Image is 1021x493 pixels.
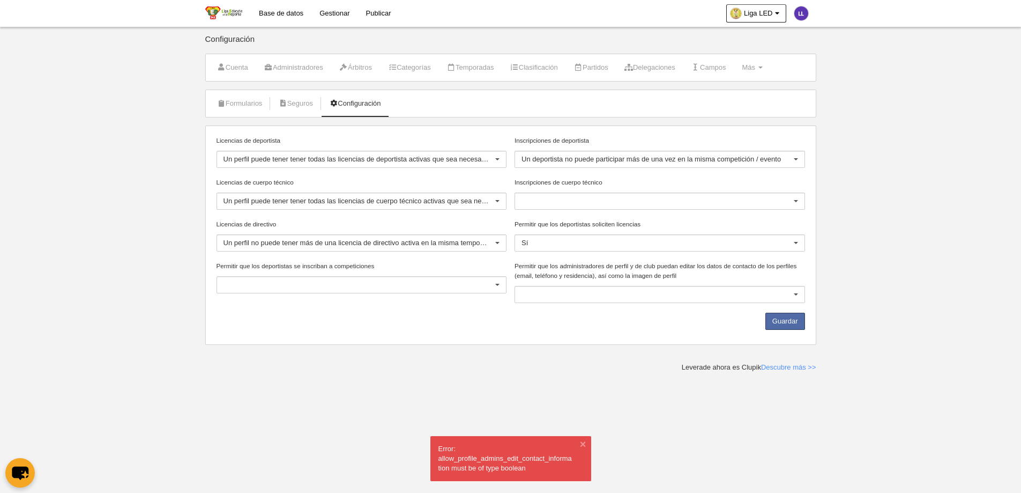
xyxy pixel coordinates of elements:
a: Más [736,60,768,76]
div: Leverade ahora es Clupik [682,363,816,372]
a: Delegaciones [618,60,681,76]
label: Licencias de cuerpo técnico [217,178,507,187]
label: Permitir que los deportistas se inscriban a competiciones [217,261,507,271]
a: Formularios [211,95,269,112]
a: Árbitros [333,60,378,76]
a: Liga LED [726,4,786,23]
a: Partidos [568,60,614,76]
img: Oa3ElrZntIAI.30x30.jpg [731,8,741,19]
span: Sí [521,239,528,247]
span: Un perfil puede tener tener todas las licencias de cuerpo técnico activas que sea necesario [223,197,504,205]
a: Cuenta [211,60,254,76]
label: Permitir que los deportistas soliciten licencias [515,219,805,229]
label: Permitir que los administradores de perfil y de club puedan editar los datos de contacto de los p... [515,261,805,281]
label: Inscripciones de cuerpo técnico [515,178,805,187]
button: Guardar [765,313,805,330]
a: Seguros [272,95,319,112]
a: Categorías [382,60,437,76]
a: Clasificación [504,60,564,76]
span: Más [742,63,755,71]
button: × [578,439,588,450]
a: Administradores [258,60,329,76]
div: Error: allow_profile_admins_edit_contact_information must be of type boolean [438,444,583,473]
span: Un perfil no puede tener más de una licencia de directivo activa en la misma temporada [223,239,494,247]
label: Inscripciones de deportista [515,136,805,145]
img: Liga LED [205,6,242,19]
div: Configuración [205,35,816,54]
a: Descubre más >> [761,363,816,371]
span: Liga LED [744,8,772,19]
a: Campos [685,60,732,76]
label: Licencias de deportista [217,136,507,145]
label: Licencias de directivo [217,219,507,229]
img: c2l6ZT0zMHgzMCZmcz05JnRleHQ9TEwmYmc9NWUzNWIx.png [794,6,808,20]
a: Configuración [323,95,386,112]
a: Temporadas [441,60,500,76]
button: chat-button [5,458,35,488]
span: Un perfil puede tener tener todas las licencias de deportista activas que sea necesario [223,155,489,163]
span: Un deportista no puede participar más de una vez en la misma competición / evento [521,155,781,163]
